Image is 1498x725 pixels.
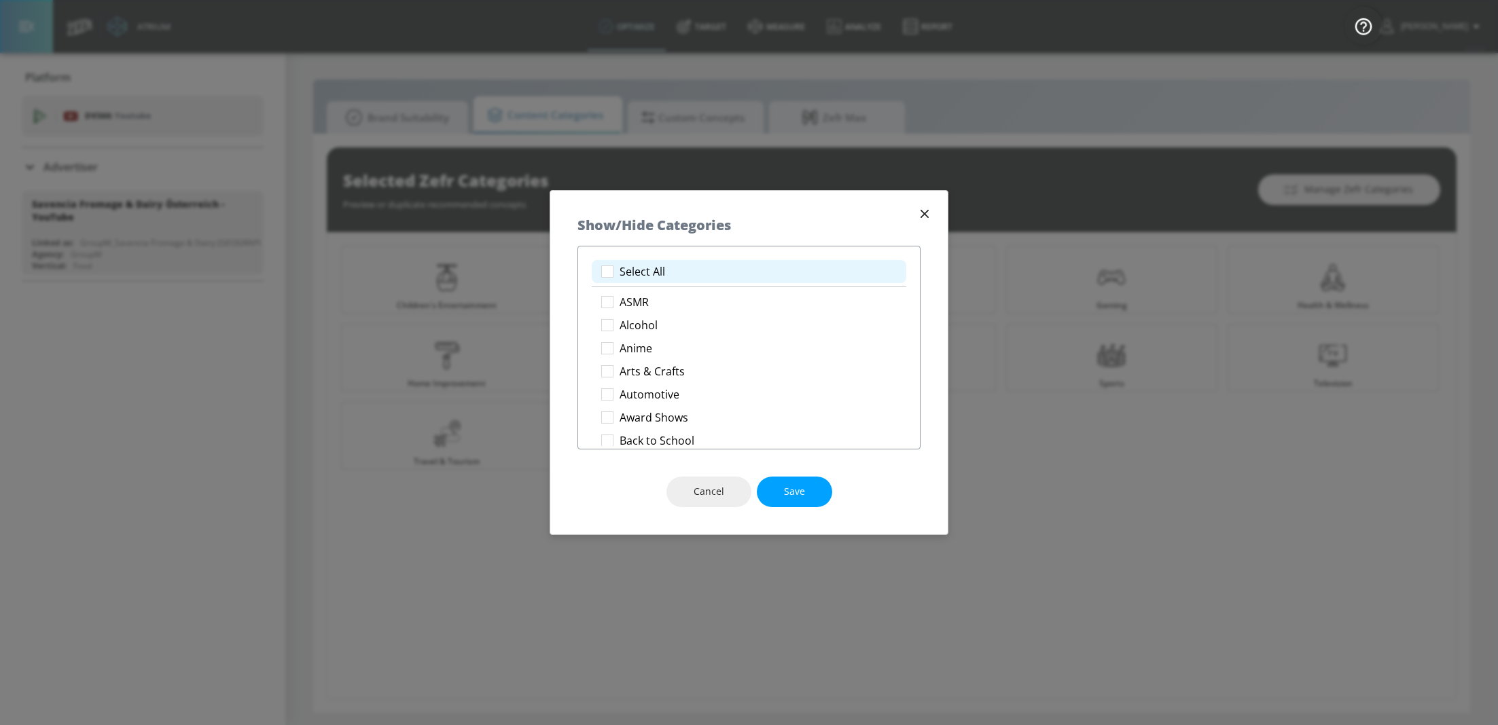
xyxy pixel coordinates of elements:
[666,477,751,507] button: Cancel
[620,388,679,402] p: Automotive
[757,477,832,507] button: Save
[694,483,724,500] span: Cancel
[1344,7,1383,45] button: Open Resource Center
[620,318,658,333] p: Alcohol
[620,295,649,310] p: ASMR
[620,434,694,448] p: Back to School
[620,365,685,379] p: Arts & Crafts
[620,265,665,279] p: Select All
[577,218,731,232] h5: Show/Hide Categories
[784,483,805,500] span: Save
[620,411,688,425] p: Award Shows
[620,341,652,356] p: Anime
